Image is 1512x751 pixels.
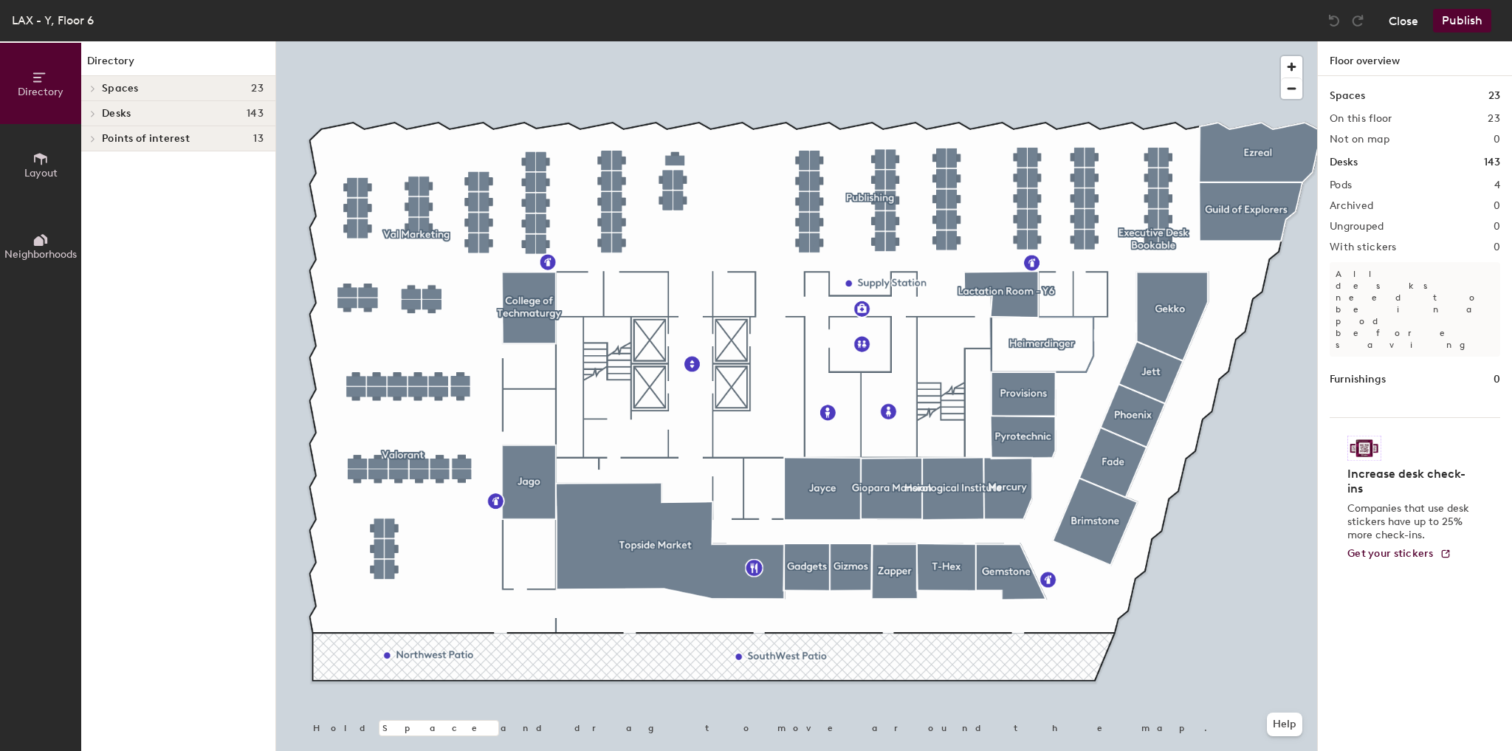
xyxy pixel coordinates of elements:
span: Spaces [102,83,139,95]
span: 23 [251,83,264,95]
h1: Directory [81,53,275,76]
img: Redo [1350,13,1365,28]
h2: Not on map [1330,134,1389,145]
span: 13 [253,133,264,145]
span: 143 [247,108,264,120]
h2: With stickers [1330,241,1397,253]
span: Points of interest [102,133,190,145]
h1: 143 [1484,154,1500,171]
h1: Desks [1330,154,1358,171]
p: All desks need to be in a pod before saving [1330,262,1500,357]
h1: 0 [1494,371,1500,388]
span: Directory [18,86,63,98]
a: Get your stickers [1347,548,1451,560]
img: Sticker logo [1347,436,1381,461]
h2: On this floor [1330,113,1392,125]
h2: 0 [1494,200,1500,212]
h1: Floor overview [1318,41,1512,76]
button: Close [1389,9,1418,32]
h1: Spaces [1330,88,1365,104]
button: Help [1267,713,1302,736]
div: LAX - Y, Floor 6 [12,11,94,30]
h2: Archived [1330,200,1373,212]
h2: Pods [1330,179,1352,191]
button: Publish [1433,9,1491,32]
span: Get your stickers [1347,547,1434,560]
h1: 23 [1488,88,1500,104]
h2: 4 [1494,179,1500,191]
p: Companies that use desk stickers have up to 25% more check-ins. [1347,502,1474,542]
span: Layout [24,167,58,179]
h2: 0 [1494,221,1500,233]
span: Desks [102,108,131,120]
h2: 0 [1494,241,1500,253]
img: Undo [1327,13,1341,28]
h4: Increase desk check-ins [1347,467,1474,496]
span: Neighborhoods [4,248,77,261]
h1: Furnishings [1330,371,1386,388]
h2: 23 [1488,113,1500,125]
h2: 0 [1494,134,1500,145]
h2: Ungrouped [1330,221,1384,233]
